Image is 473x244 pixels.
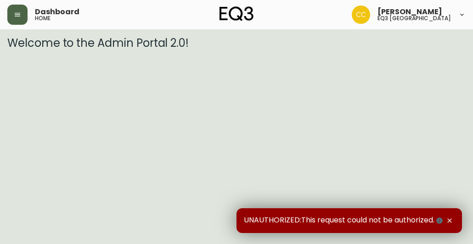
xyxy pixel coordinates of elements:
[35,8,79,16] span: Dashboard
[377,16,451,21] h5: eq3 [GEOGRAPHIC_DATA]
[244,216,445,226] span: UNAUTHORIZED:This request could not be authorized.
[35,16,51,21] h5: home
[220,6,253,21] img: logo
[352,6,370,24] img: e5ae74ce19ac3445ee91f352311dd8f4
[377,8,442,16] span: [PERSON_NAME]
[7,37,466,50] h3: Welcome to the Admin Portal 2.0!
